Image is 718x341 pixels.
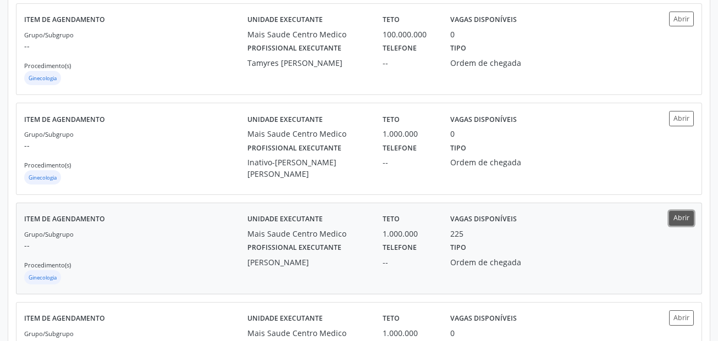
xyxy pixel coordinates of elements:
label: Vagas disponíveis [450,12,517,29]
div: 100.000.000 [383,29,435,40]
button: Abrir [669,310,694,325]
div: 1.000.000 [383,128,435,139]
label: Teto [383,12,400,29]
button: Abrir [669,12,694,26]
label: Unidade executante [247,111,323,128]
label: Tipo [450,239,466,256]
label: Item de agendamento [24,310,105,327]
label: Teto [383,111,400,128]
small: Ginecologia [29,274,57,281]
label: Unidade executante [247,310,323,327]
label: Telefone [383,40,417,57]
p: -- [24,40,247,52]
label: Telefone [383,239,417,256]
div: Ordem de chegada [450,156,537,168]
div: -- [383,57,435,69]
div: Mais Saude Centro Medico [247,128,367,139]
label: Profissional executante [247,139,341,156]
p: -- [24,139,247,151]
div: -- [383,156,435,168]
div: 1.000.000 [383,228,435,239]
div: Mais Saude Centro Medico [247,228,367,239]
small: Procedimento(s) [24,161,71,169]
small: Grupo/Subgrupo [24,230,74,238]
small: Procedimento(s) [24,261,71,269]
div: 0 [450,128,455,139]
label: Unidade executante [247,211,323,228]
small: Procedimento(s) [24,62,71,70]
label: Item de agendamento [24,211,105,228]
button: Abrir [669,211,694,226]
label: Tipo [450,40,466,57]
label: Tipo [450,139,466,156]
small: Ginecologia [29,174,57,181]
small: Grupo/Subgrupo [24,329,74,338]
div: 225 [450,228,463,239]
label: Teto [383,310,400,327]
div: Ordem de chegada [450,57,537,69]
div: [PERSON_NAME] [247,256,367,268]
label: Profissional executante [247,40,341,57]
label: Vagas disponíveis [450,310,517,327]
div: Ordem de chegada [450,256,537,268]
div: Mais Saude Centro Medico [247,29,367,40]
label: Teto [383,211,400,228]
div: 1.000.000 [383,327,435,339]
label: Profissional executante [247,239,341,256]
label: Unidade executante [247,12,323,29]
small: Grupo/Subgrupo [24,31,74,39]
div: Tamyres [PERSON_NAME] [247,57,367,69]
label: Vagas disponíveis [450,111,517,128]
div: -- [383,256,435,268]
div: 0 [450,29,455,40]
small: Ginecologia [29,75,57,82]
label: Telefone [383,139,417,156]
label: Item de agendamento [24,12,105,29]
button: Abrir [669,111,694,126]
p: -- [24,239,247,251]
small: Grupo/Subgrupo [24,130,74,138]
div: Mais Saude Centro Medico [247,327,367,339]
label: Vagas disponíveis [450,211,517,228]
div: 0 [450,327,455,339]
div: Inativo-[PERSON_NAME] [PERSON_NAME] [247,156,367,180]
label: Item de agendamento [24,111,105,128]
